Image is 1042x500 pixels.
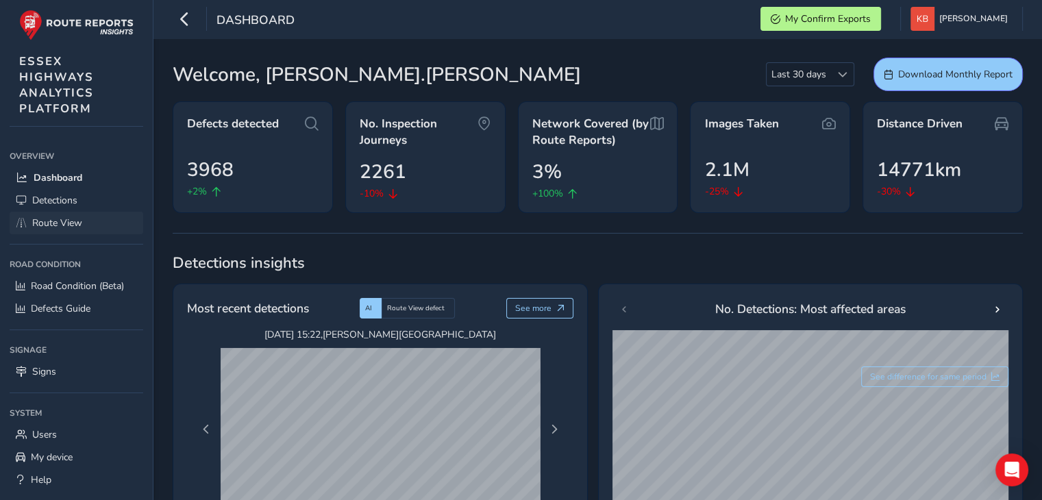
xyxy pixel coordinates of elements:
span: 3968 [187,155,234,184]
span: +100% [532,186,563,201]
a: Detections [10,189,143,212]
span: Most recent detections [187,299,309,317]
button: See difference for same period [861,366,1009,387]
button: [PERSON_NAME] [910,7,1013,31]
span: No. Detections: Most affected areas [715,300,906,318]
div: Signage [10,340,143,360]
button: Next Page [545,420,564,439]
span: Distance Driven [877,116,963,132]
a: Signs [10,360,143,383]
span: -30% [877,184,901,199]
a: Road Condition (Beta) [10,275,143,297]
span: 3% [532,158,562,186]
span: [PERSON_NAME] [939,7,1008,31]
span: 2.1M [704,155,749,184]
span: Download Monthly Report [898,68,1013,81]
span: Users [32,428,57,441]
a: Route View [10,212,143,234]
span: [DATE] 15:22 , [PERSON_NAME][GEOGRAPHIC_DATA] [221,328,540,341]
span: Road Condition (Beta) [31,279,124,292]
span: Detections [32,194,77,207]
img: diamond-layout [910,7,934,31]
span: Route View [32,216,82,229]
a: My device [10,446,143,468]
button: See more [506,298,574,318]
div: Road Condition [10,254,143,275]
span: -25% [704,184,728,199]
div: Overview [10,146,143,166]
button: My Confirm Exports [760,7,881,31]
span: -10% [360,186,384,201]
span: Images Taken [704,116,778,132]
span: No. Inspection Journeys [360,116,477,148]
span: Signs [32,365,56,378]
span: AI [365,303,372,313]
span: Dashboard [216,12,295,31]
span: See more [515,303,551,314]
span: Help [31,473,51,486]
a: Defects Guide [10,297,143,320]
span: My device [31,451,73,464]
span: Last 30 days [767,63,831,86]
span: ESSEX HIGHWAYS ANALYTICS PLATFORM [19,53,94,116]
span: Defects detected [187,116,279,132]
img: rr logo [19,10,134,40]
button: Previous Page [197,420,216,439]
span: Network Covered (by Route Reports) [532,116,650,148]
a: Users [10,423,143,446]
a: Dashboard [10,166,143,189]
div: Route View defect [382,298,455,318]
a: Help [10,468,143,491]
div: Open Intercom Messenger [995,453,1028,486]
span: 14771km [877,155,961,184]
span: Defects Guide [31,302,90,315]
div: System [10,403,143,423]
div: AI [360,298,382,318]
span: Welcome, [PERSON_NAME].[PERSON_NAME] [173,60,581,89]
span: +2% [187,184,207,199]
span: 2261 [360,158,406,186]
button: Download Monthly Report [873,58,1023,91]
span: Detections insights [173,253,1023,273]
span: See difference for same period [870,371,987,382]
span: My Confirm Exports [785,12,871,25]
span: Dashboard [34,171,82,184]
span: Route View defect [387,303,445,313]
